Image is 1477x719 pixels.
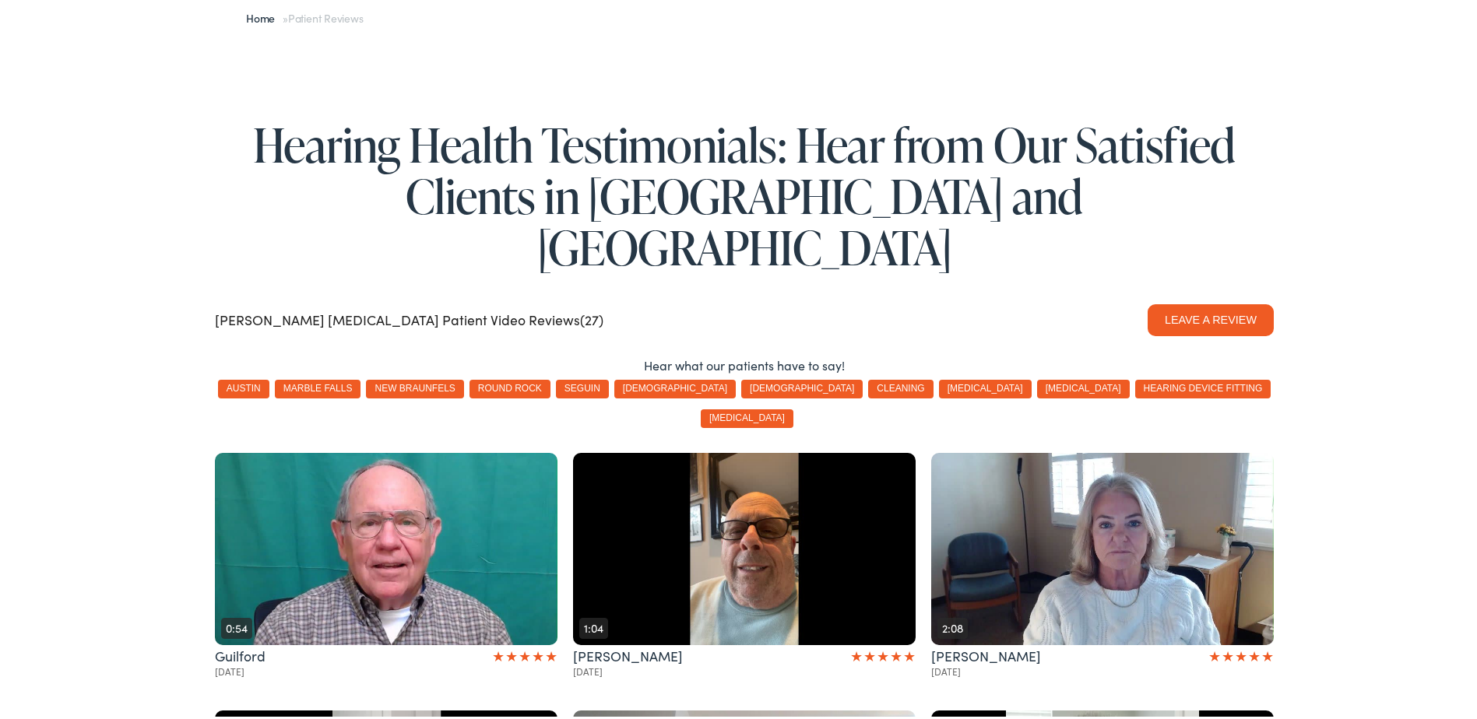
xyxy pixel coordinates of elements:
div: Date recorded: Feb 13 2023 [573,661,744,676]
span: ★ [544,643,557,662]
div: My rating: 5 out of 5 [1102,645,1274,661]
span: [PERSON_NAME] [MEDICAL_DATA] Patient Video Reviews [215,307,603,327]
div: My rating: 5 out of 5 [744,645,916,661]
button: [MEDICAL_DATA] [701,406,793,425]
span: ★ [863,643,876,662]
button: hearing device fitting [1135,377,1271,395]
span: ★ [849,643,863,662]
span: ★ [518,643,531,662]
div: Date recorded: Feb 19 2023 [215,661,386,676]
div: Leah's video [931,450,1274,681]
span: ★ [491,643,505,662]
span: ★ [876,643,889,662]
button: Play [573,450,916,643]
span: ★ [902,643,916,662]
div: My rating: 5 out of 5 [386,645,557,661]
span: ★ [1221,643,1234,662]
span: » [246,7,364,23]
button: Leave a Review [1148,301,1274,333]
div: Recorded by Guilford [215,645,386,661]
button: Play [215,450,557,643]
span: ★ [889,643,902,662]
button: Play [931,450,1274,643]
div: Recorded by Leah [931,645,1102,661]
div: 0:54 [221,615,252,636]
div: Ron's video [573,450,916,681]
span: ★ [1234,643,1247,662]
button: austin [218,377,269,395]
span: ★ [505,643,518,662]
span: ★ [531,643,544,662]
div: 1:04 [579,615,608,636]
button: marble falls [275,377,361,395]
span: (27) [580,307,603,326]
div: 2:08 [937,615,968,636]
div: Date recorded: Feb 13 2023 [931,661,1102,676]
a: Home [246,7,283,23]
button: [MEDICAL_DATA] [1037,377,1130,395]
button: [MEDICAL_DATA] [939,377,1032,395]
section: Hear what our patients have to say! [215,352,1274,371]
div: Guilford's video [215,450,557,681]
button: new braunfels [366,377,463,395]
span: ★ [1247,643,1261,662]
span: ★ [1208,643,1221,662]
button: cleaning [868,377,933,395]
button: [DEMOGRAPHIC_DATA] [741,377,863,395]
button: [DEMOGRAPHIC_DATA] [614,377,736,395]
span: Patient Reviews [288,7,364,23]
button: round rock [469,377,550,395]
span: ★ [1261,643,1274,662]
button: seguin [556,377,609,395]
h1: Hearing Health Testimonials: Hear from Our Satisfied Clients in [GEOGRAPHIC_DATA] and [GEOGRAPHIC... [215,116,1274,270]
section: Filters [215,352,1274,430]
div: Recorded by Ron [573,645,744,661]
